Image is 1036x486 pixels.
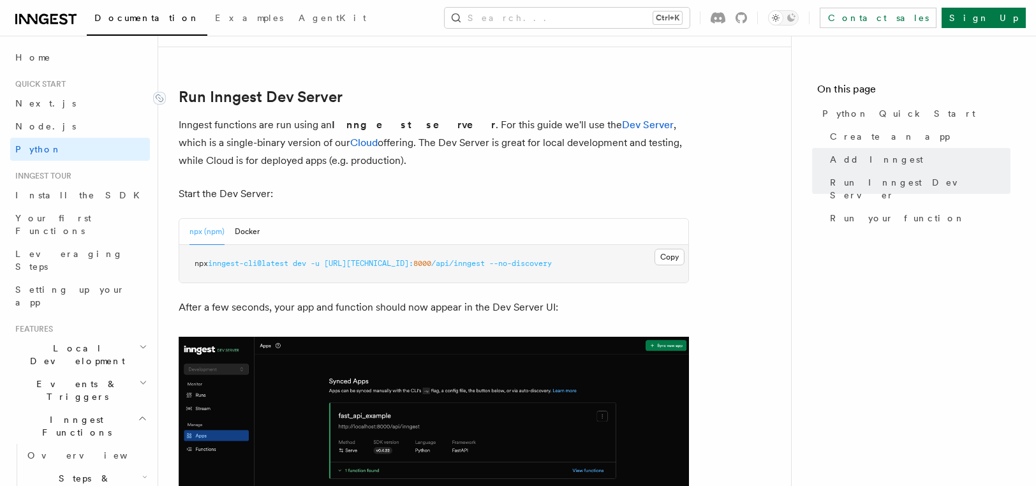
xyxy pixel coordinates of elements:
[768,10,799,26] button: Toggle dark mode
[817,82,1010,102] h4: On this page
[942,8,1026,28] a: Sign Up
[10,413,138,439] span: Inngest Functions
[299,13,366,23] span: AgentKit
[655,249,685,265] button: Copy
[820,8,936,28] a: Contact sales
[825,125,1010,148] a: Create an app
[87,4,207,36] a: Documentation
[489,259,552,268] span: --no-discovery
[311,259,320,268] span: -u
[179,298,689,316] p: After a few seconds, your app and function should now appear in the Dev Server UI:
[10,378,139,403] span: Events & Triggers
[825,171,1010,207] a: Run Inngest Dev Server
[10,79,66,89] span: Quick start
[179,116,689,170] p: Inngest functions are run using an . For this guide we'll use the , which is a single-binary vers...
[15,213,91,236] span: Your first Functions
[10,342,139,367] span: Local Development
[195,259,208,268] span: npx
[10,171,71,181] span: Inngest tour
[332,119,496,131] strong: Inngest server
[445,8,690,28] button: Search...Ctrl+K
[324,259,413,268] span: [URL][TECHNICAL_ID]:
[293,259,306,268] span: dev
[15,98,76,108] span: Next.js
[15,144,62,154] span: Python
[622,119,674,131] a: Dev Server
[653,11,682,24] kbd: Ctrl+K
[10,278,150,314] a: Setting up your app
[207,4,291,34] a: Examples
[350,136,378,149] a: Cloud
[413,259,431,268] span: 8000
[825,207,1010,230] a: Run your function
[10,337,150,372] button: Local Development
[22,444,150,467] a: Overview
[10,372,150,408] button: Events & Triggers
[208,259,288,268] span: inngest-cli@latest
[431,259,485,268] span: /api/inngest
[27,450,159,460] span: Overview
[10,46,150,69] a: Home
[817,102,1010,125] a: Python Quick Start
[15,51,51,64] span: Home
[10,138,150,161] a: Python
[10,242,150,278] a: Leveraging Steps
[830,176,1010,202] span: Run Inngest Dev Server
[10,324,53,334] span: Features
[10,92,150,115] a: Next.js
[291,4,374,34] a: AgentKit
[10,207,150,242] a: Your first Functions
[15,190,147,200] span: Install the SDK
[822,107,975,120] span: Python Quick Start
[825,148,1010,171] a: Add Inngest
[94,13,200,23] span: Documentation
[15,249,123,272] span: Leveraging Steps
[830,130,950,143] span: Create an app
[10,184,150,207] a: Install the SDK
[179,88,343,106] a: Run Inngest Dev Server
[15,121,76,131] span: Node.js
[830,153,923,166] span: Add Inngest
[235,219,260,245] button: Docker
[10,408,150,444] button: Inngest Functions
[215,13,283,23] span: Examples
[189,219,225,245] button: npx (npm)
[179,185,689,203] p: Start the Dev Server:
[10,115,150,138] a: Node.js
[15,284,125,307] span: Setting up your app
[830,212,965,225] span: Run your function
